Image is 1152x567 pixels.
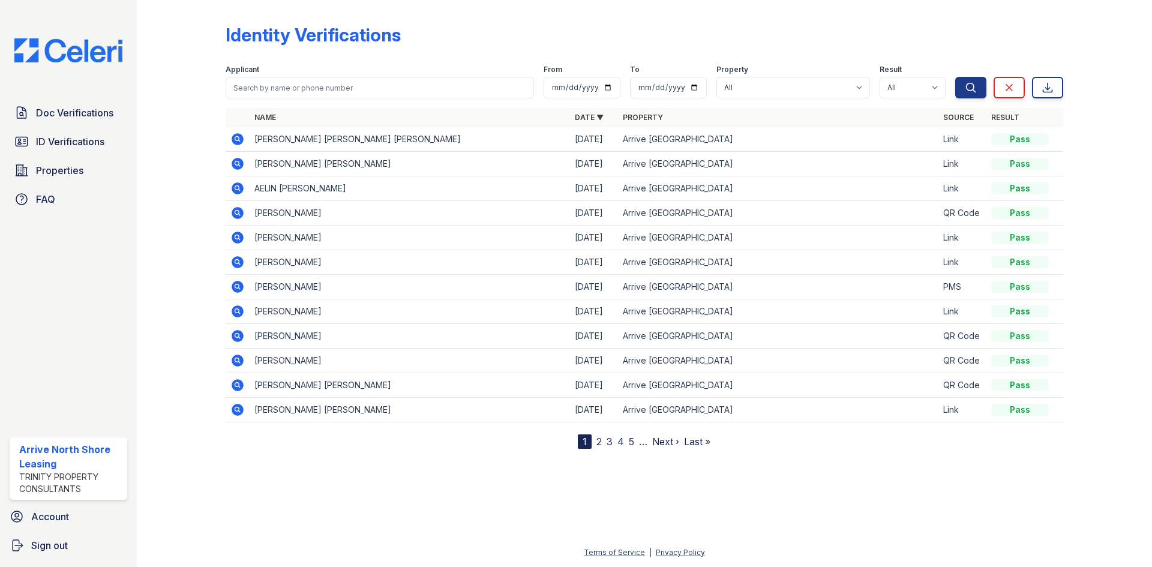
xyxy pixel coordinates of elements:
[250,176,570,201] td: AELIN [PERSON_NAME]
[570,275,618,299] td: [DATE]
[250,275,570,299] td: [PERSON_NAME]
[629,436,634,448] a: 5
[938,127,986,152] td: Link
[618,176,938,201] td: Arrive [GEOGRAPHIC_DATA]
[938,250,986,275] td: Link
[570,152,618,176] td: [DATE]
[991,207,1049,219] div: Pass
[10,158,127,182] a: Properties
[991,305,1049,317] div: Pass
[991,113,1019,122] a: Result
[5,533,132,557] a: Sign out
[250,349,570,373] td: [PERSON_NAME]
[618,226,938,250] td: Arrive [GEOGRAPHIC_DATA]
[578,434,592,449] div: 1
[254,113,276,122] a: Name
[652,436,679,448] a: Next ›
[250,250,570,275] td: [PERSON_NAME]
[5,505,132,529] a: Account
[10,130,127,154] a: ID Verifications
[570,176,618,201] td: [DATE]
[991,133,1049,145] div: Pass
[250,152,570,176] td: [PERSON_NAME] [PERSON_NAME]
[684,436,710,448] a: Last »
[36,134,104,149] span: ID Verifications
[250,127,570,152] td: [PERSON_NAME] [PERSON_NAME] [PERSON_NAME]
[618,373,938,398] td: Arrive [GEOGRAPHIC_DATA]
[991,404,1049,416] div: Pass
[607,436,613,448] a: 3
[250,324,570,349] td: [PERSON_NAME]
[575,113,604,122] a: Date ▼
[570,324,618,349] td: [DATE]
[36,192,55,206] span: FAQ
[618,201,938,226] td: Arrive [GEOGRAPHIC_DATA]
[618,299,938,324] td: Arrive [GEOGRAPHIC_DATA]
[19,442,122,471] div: Arrive North Shore Leasing
[570,201,618,226] td: [DATE]
[19,471,122,495] div: Trinity Property Consultants
[10,101,127,125] a: Doc Verifications
[618,275,938,299] td: Arrive [GEOGRAPHIC_DATA]
[618,324,938,349] td: Arrive [GEOGRAPHIC_DATA]
[618,398,938,422] td: Arrive [GEOGRAPHIC_DATA]
[991,158,1049,170] div: Pass
[991,355,1049,367] div: Pass
[596,436,602,448] a: 2
[938,349,986,373] td: QR Code
[938,226,986,250] td: Link
[31,538,68,553] span: Sign out
[630,65,640,74] label: To
[250,226,570,250] td: [PERSON_NAME]
[250,398,570,422] td: [PERSON_NAME] [PERSON_NAME]
[570,299,618,324] td: [DATE]
[991,281,1049,293] div: Pass
[618,127,938,152] td: Arrive [GEOGRAPHIC_DATA]
[880,65,902,74] label: Result
[991,182,1049,194] div: Pass
[10,187,127,211] a: FAQ
[226,65,259,74] label: Applicant
[938,373,986,398] td: QR Code
[656,548,705,557] a: Privacy Policy
[991,330,1049,342] div: Pass
[938,275,986,299] td: PMS
[31,509,69,524] span: Account
[570,398,618,422] td: [DATE]
[570,349,618,373] td: [DATE]
[617,436,624,448] a: 4
[618,250,938,275] td: Arrive [GEOGRAPHIC_DATA]
[623,113,663,122] a: Property
[716,65,748,74] label: Property
[250,373,570,398] td: [PERSON_NAME] [PERSON_NAME]
[570,373,618,398] td: [DATE]
[5,38,132,62] img: CE_Logo_Blue-a8612792a0a2168367f1c8372b55b34899dd931a85d93a1a3d3e32e68fde9ad4.png
[649,548,652,557] div: |
[639,434,647,449] span: …
[544,65,562,74] label: From
[938,152,986,176] td: Link
[938,201,986,226] td: QR Code
[584,548,645,557] a: Terms of Service
[938,299,986,324] td: Link
[250,201,570,226] td: [PERSON_NAME]
[943,113,974,122] a: Source
[938,176,986,201] td: Link
[226,77,534,98] input: Search by name or phone number
[991,256,1049,268] div: Pass
[618,349,938,373] td: Arrive [GEOGRAPHIC_DATA]
[618,152,938,176] td: Arrive [GEOGRAPHIC_DATA]
[226,24,401,46] div: Identity Verifications
[36,163,83,178] span: Properties
[938,398,986,422] td: Link
[36,106,113,120] span: Doc Verifications
[991,232,1049,244] div: Pass
[250,299,570,324] td: [PERSON_NAME]
[938,324,986,349] td: QR Code
[991,379,1049,391] div: Pass
[570,226,618,250] td: [DATE]
[570,250,618,275] td: [DATE]
[570,127,618,152] td: [DATE]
